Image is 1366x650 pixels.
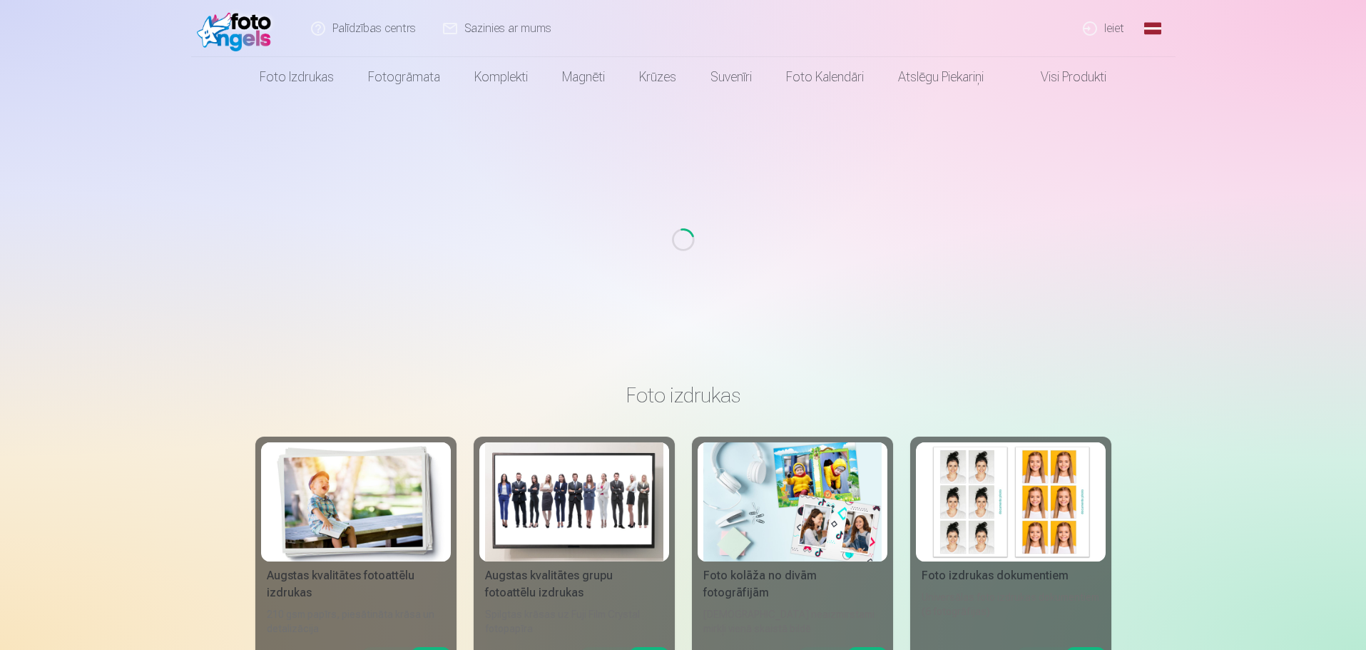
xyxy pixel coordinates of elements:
[261,607,451,636] div: 210 gsm papīrs, piesātināta krāsa un detalizācija
[485,442,663,562] img: Augstas kvalitātes grupu fotoattēlu izdrukas
[916,590,1106,636] div: Universālas foto izdrukas dokumentiem (6 fotogrāfijas)
[922,442,1100,562] img: Foto izdrukas dokumentiem
[881,57,1001,97] a: Atslēgu piekariņi
[267,382,1100,408] h3: Foto izdrukas
[457,57,545,97] a: Komplekti
[267,442,445,562] img: Augstas kvalitātes fotoattēlu izdrukas
[479,567,669,601] div: Augstas kvalitātes grupu fotoattēlu izdrukas
[916,567,1106,584] div: Foto izdrukas dokumentiem
[545,57,622,97] a: Magnēti
[351,57,457,97] a: Fotogrāmata
[703,442,882,562] img: Foto kolāža no divām fotogrāfijām
[243,57,351,97] a: Foto izdrukas
[622,57,693,97] a: Krūzes
[769,57,881,97] a: Foto kalendāri
[261,567,451,601] div: Augstas kvalitātes fotoattēlu izdrukas
[1001,57,1123,97] a: Visi produkti
[698,607,887,636] div: [DEMOGRAPHIC_DATA] neaizmirstami mirkļi vienā skaistā bildē
[698,567,887,601] div: Foto kolāža no divām fotogrāfijām
[693,57,769,97] a: Suvenīri
[197,6,279,51] img: /fa1
[479,607,669,636] div: Spilgtas krāsas uz Fuji Film Crystal fotopapīra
